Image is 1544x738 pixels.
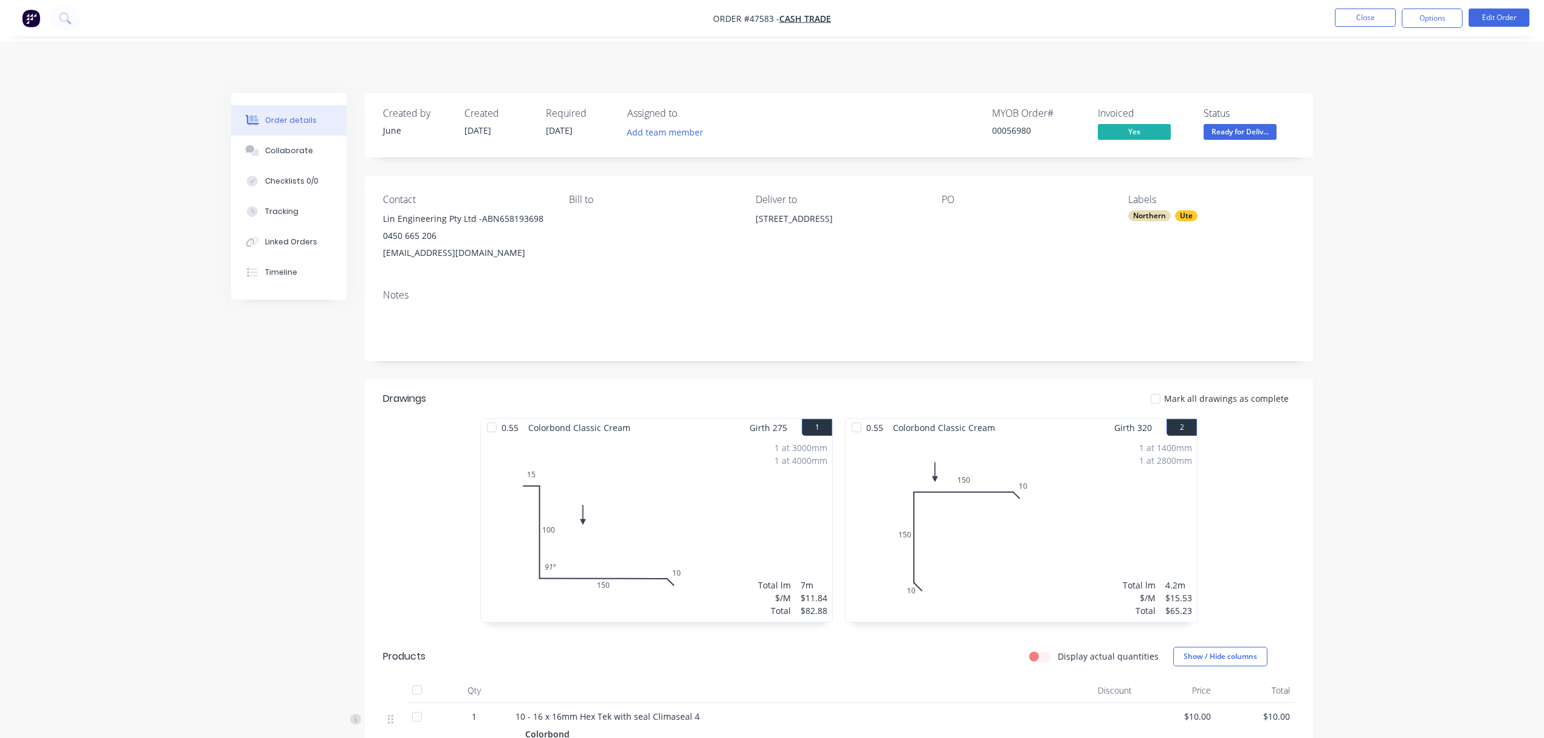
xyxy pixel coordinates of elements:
[758,604,791,617] div: Total
[383,124,450,137] div: June
[621,124,710,140] button: Add team member
[1123,591,1156,604] div: $/M
[1165,591,1192,604] div: $15.53
[1137,678,1216,703] div: Price
[231,105,346,136] button: Order details
[383,108,450,119] div: Created by
[1164,392,1289,405] span: Mark all drawings as complete
[1204,108,1295,119] div: Status
[265,206,298,217] div: Tracking
[569,194,736,205] div: Bill to
[383,289,1295,301] div: Notes
[1165,579,1192,591] div: 4.2m
[1142,710,1211,723] span: $10.00
[1139,454,1192,467] div: 1 at 2800mm
[231,257,346,288] button: Timeline
[1058,650,1159,663] label: Display actual quantities
[758,579,791,591] div: Total lm
[774,441,827,454] div: 1 at 3000mm
[231,136,346,166] button: Collaborate
[846,436,1197,622] div: 010150150101 at 1400mm1 at 2800mmTotal lm$/MTotal4.2m$15.53$65.23
[546,108,613,119] div: Required
[231,196,346,227] button: Tracking
[1216,678,1295,703] div: Total
[231,166,346,196] button: Checklists 0/0
[464,108,531,119] div: Created
[231,227,346,257] button: Linked Orders
[1114,419,1152,436] span: Girth 320
[1123,604,1156,617] div: Total
[627,108,749,119] div: Assigned to
[942,194,1108,205] div: PO
[801,591,827,604] div: $11.84
[750,419,787,436] span: Girth 275
[1128,210,1171,221] div: Northern
[756,210,922,249] div: [STREET_ADDRESS]
[472,710,477,723] span: 1
[265,145,313,156] div: Collaborate
[1204,124,1277,139] span: Ready for Deliv...
[1165,604,1192,617] div: $65.23
[861,419,888,436] span: 0.55
[1221,710,1290,723] span: $10.00
[756,210,922,227] div: [STREET_ADDRESS]
[383,210,550,261] div: Lin Engineering Pty Ltd -ABN6581936980450 665 206[EMAIL_ADDRESS][DOMAIN_NAME]
[758,591,791,604] div: $/M
[383,391,426,406] div: Drawings
[1204,124,1277,142] button: Ready for Deliv...
[383,194,550,205] div: Contact
[523,419,635,436] span: Colorbond Classic Cream
[774,454,827,467] div: 1 at 4000mm
[1098,124,1171,139] span: Yes
[1058,678,1137,703] div: Discount
[383,210,550,227] div: Lin Engineering Pty Ltd -ABN658193698
[756,194,922,205] div: Deliver to
[265,236,317,247] div: Linked Orders
[802,419,832,436] button: 1
[438,678,511,703] div: Qty
[1128,194,1295,205] div: Labels
[265,115,317,126] div: Order details
[1167,419,1197,436] button: 2
[1503,697,1532,726] iframe: Intercom live chat
[1175,210,1198,221] div: Ute
[383,244,550,261] div: [EMAIL_ADDRESS][DOMAIN_NAME]
[801,604,827,617] div: $82.88
[992,124,1083,137] div: 00056980
[801,579,827,591] div: 7m
[383,227,550,244] div: 0450 665 206
[515,711,700,722] span: 10 - 16 x 16mm Hex Tek with seal Climaseal 4
[1139,441,1192,454] div: 1 at 1400mm
[627,124,710,140] button: Add team member
[497,419,523,436] span: 0.55
[1123,579,1156,591] div: Total lm
[265,267,297,278] div: Timeline
[481,436,832,622] div: 0151001501091º1 at 3000mm1 at 4000mmTotal lm$/MTotal7m$11.84$82.88
[265,176,319,187] div: Checklists 0/0
[992,108,1083,119] div: MYOB Order #
[383,649,426,664] div: Products
[1173,647,1267,666] button: Show / Hide columns
[464,125,491,136] span: [DATE]
[546,125,573,136] span: [DATE]
[1098,108,1189,119] div: Invoiced
[888,419,1000,436] span: Colorbond Classic Cream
